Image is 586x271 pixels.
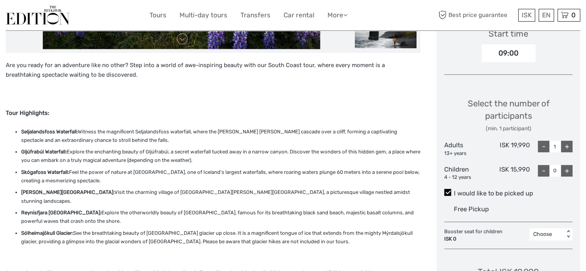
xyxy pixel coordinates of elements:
[444,236,502,243] div: ISK 0
[522,11,532,19] span: ISK
[21,148,420,165] li: Explore the enchanting beauty of Gljúfrabúi, a secret waterfall tucked away in a narrow canyon. D...
[444,165,487,181] div: Children
[149,10,166,21] a: Tours
[437,9,516,22] span: Best price guarantee
[21,230,73,236] strong: Sólheimajökull Glacier:
[21,149,67,155] strong: Gljúfrabúi Waterfall:
[240,10,270,21] a: Transfers
[533,231,561,238] div: Choose
[444,150,487,157] div: 13+ years
[539,9,554,22] div: EN
[6,6,70,25] img: The Reykjavík Edition
[21,188,420,205] li: Visit the charming village of [GEOGRAPHIC_DATA][PERSON_NAME][GEOGRAPHIC_DATA], a picturesque vill...
[487,141,530,157] div: ISK 19,990
[21,189,114,195] strong: [PERSON_NAME][GEOGRAPHIC_DATA]:
[570,11,577,19] span: 0
[6,109,49,116] strong: Tour Highlights:
[21,168,420,185] li: Feel the power of nature at [GEOGRAPHIC_DATA], one of Iceland's largest waterfalls, where roaring...
[21,128,420,145] li: Witness the magnificent Seljalandsfoss waterfall, where the [PERSON_NAME] [PERSON_NAME] cascade o...
[482,44,536,62] div: 09:00
[565,230,572,238] div: < >
[444,141,487,157] div: Adults
[6,61,420,80] p: Are you ready for an adventure like no other? Step into a world of awe-inspiring beauty with our ...
[561,165,573,177] div: +
[180,10,227,21] a: Multi-day tours
[444,174,487,181] div: 4 - 12 years
[21,169,69,175] strong: Skógafoss Waterfall:
[327,10,348,21] a: More
[487,165,530,181] div: ISK 15,990
[444,228,506,243] div: Booster seat for children
[538,141,549,152] div: -
[454,205,489,213] span: Free Pickup
[561,141,573,152] div: +
[444,189,573,198] label: I would like to be picked up
[444,125,573,133] div: (min. 1 participant)
[21,129,78,135] strong: Seljalandsfoss Waterfall:
[538,165,549,177] div: -
[489,28,528,40] div: Start time
[89,12,98,21] button: Open LiveChat chat widget
[284,10,314,21] a: Car rental
[21,229,420,246] li: See the breathtaking beauty of [GEOGRAPHIC_DATA] glacier up close. It is a magnificent tongue of ...
[444,98,573,133] div: Select the number of participants
[21,210,101,215] strong: Reynisfjara [GEOGRAPHIC_DATA]:
[21,209,420,226] li: Explore the otherworldly beauty of [GEOGRAPHIC_DATA], famous for its breathtaking black sand beac...
[11,13,87,20] p: We're away right now. Please check back later!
